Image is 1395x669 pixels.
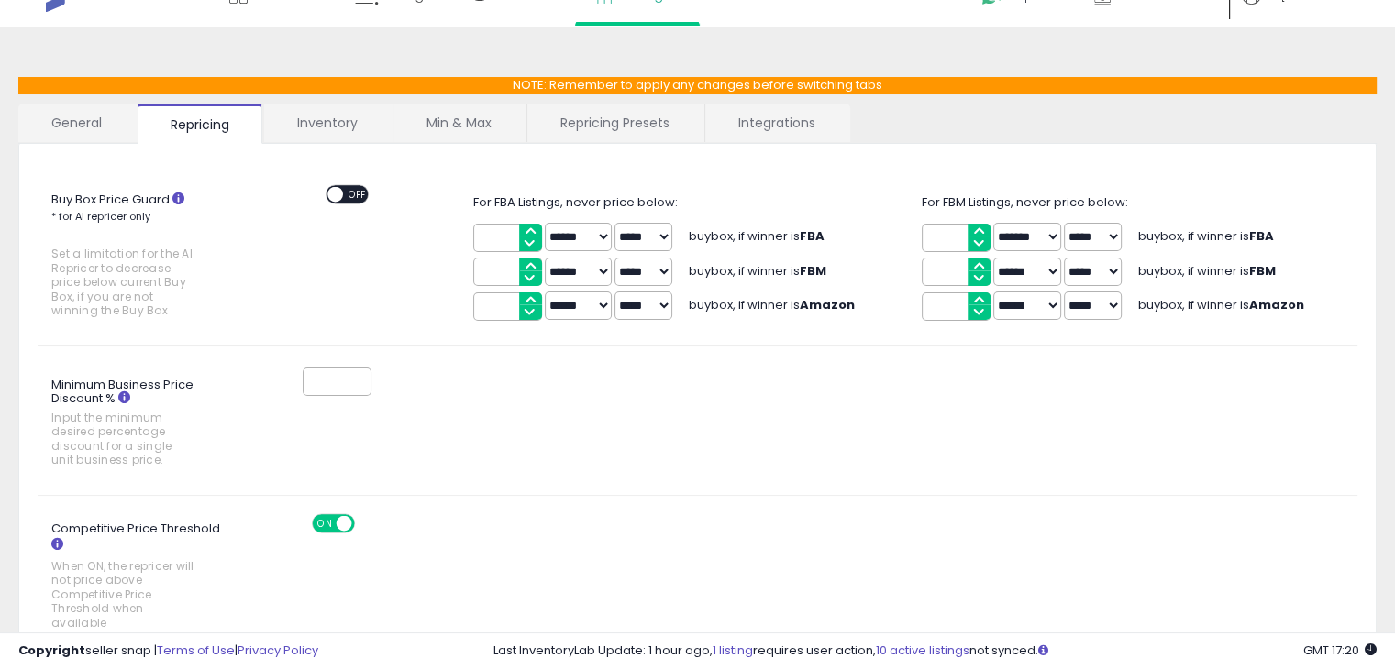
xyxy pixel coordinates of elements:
[314,515,337,531] span: ON
[1303,642,1377,659] span: 2025-09-10 17:20 GMT
[264,104,391,142] a: Inventory
[1138,262,1276,280] span: buybox, if winner is
[922,193,1128,211] span: For FBM Listings, never price below:
[18,642,85,659] strong: Copyright
[157,642,235,659] a: Terms of Use
[38,185,235,327] label: Buy Box Price Guard
[352,515,382,531] span: OFF
[343,186,372,202] span: OFF
[800,262,826,280] b: FBM
[689,296,855,313] span: buybox, if winner is
[51,247,195,317] span: Set a limitation for the AI Repricer to decrease price below current Buy Box, if you are not winn...
[51,411,195,467] span: Input the minimum desired percentage discount for a single unit business price.
[393,104,525,142] a: Min & Max
[493,642,1377,660] div: Last InventoryLab Update: 1 hour ago, requires user action, not synced.
[51,209,150,224] small: * for AI repricer only
[38,371,235,477] label: Minimum Business Price Discount %
[1249,227,1274,245] b: FBA
[51,559,195,630] span: When ON, the repricer will not price above Competitive Price Threshold when available
[705,104,848,142] a: Integrations
[689,262,826,280] span: buybox, if winner is
[689,227,825,245] span: buybox, if winner is
[1138,227,1274,245] span: buybox, if winner is
[800,296,855,313] b: Amazon
[1249,262,1276,280] b: FBM
[1138,296,1304,313] span: buybox, if winner is
[138,104,262,144] a: Repricing
[876,642,969,659] a: 10 active listings
[18,77,1377,94] p: NOTE: Remember to apply any changes before switching tabs
[1038,644,1048,656] i: Click here to read more about un-synced listings.
[713,642,753,659] a: 1 listing
[18,104,136,142] a: General
[38,514,235,639] label: Competitive Price Threshold
[1249,296,1304,313] b: Amazon
[473,193,678,211] span: For FBA Listings, never price below:
[238,642,318,659] a: Privacy Policy
[527,104,703,142] a: Repricing Presets
[800,227,825,245] b: FBA
[18,642,318,660] div: seller snap | |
